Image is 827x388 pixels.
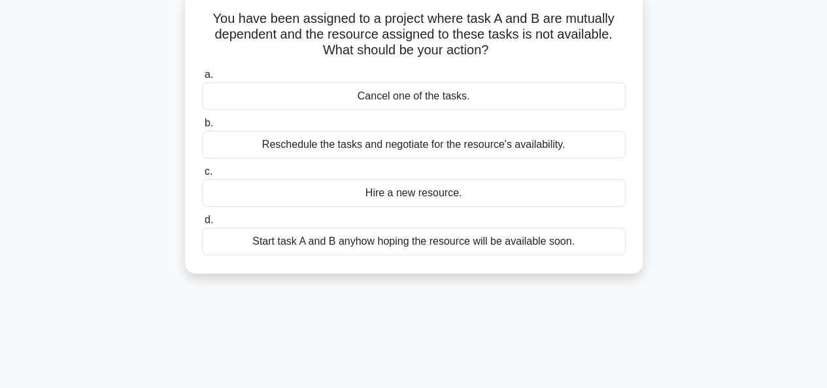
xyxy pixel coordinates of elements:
div: Cancel one of the tasks. [202,82,626,110]
span: c. [205,166,212,177]
div: Reschedule the tasks and negotiate for the resource's availability. [202,131,626,158]
span: b. [205,117,213,128]
span: d. [205,214,213,225]
div: Start task A and B anyhow hoping the resource will be available soon. [202,228,626,255]
div: Hire a new resource. [202,179,626,207]
span: a. [205,69,213,80]
h5: You have been assigned to a project where task A and B are mutually dependent and the resource as... [201,10,627,59]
